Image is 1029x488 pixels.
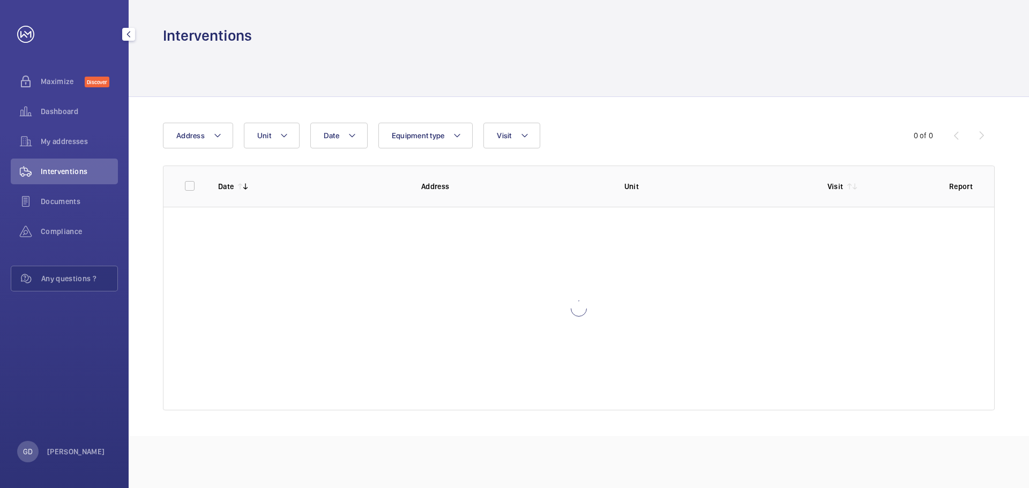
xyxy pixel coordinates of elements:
[827,181,844,192] p: Visit
[378,123,473,148] button: Equipment type
[163,123,233,148] button: Address
[176,131,205,140] span: Address
[257,131,271,140] span: Unit
[23,446,33,457] p: GD
[41,273,117,284] span: Any questions ?
[949,181,973,192] p: Report
[47,446,105,457] p: [PERSON_NAME]
[421,181,607,192] p: Address
[41,106,118,117] span: Dashboard
[41,136,118,147] span: My addresses
[624,181,810,192] p: Unit
[392,131,445,140] span: Equipment type
[218,181,234,192] p: Date
[41,166,118,177] span: Interventions
[244,123,300,148] button: Unit
[483,123,540,148] button: Visit
[41,196,118,207] span: Documents
[41,76,85,87] span: Maximize
[310,123,368,148] button: Date
[41,226,118,237] span: Compliance
[324,131,339,140] span: Date
[914,130,933,141] div: 0 of 0
[497,131,511,140] span: Visit
[163,26,252,46] h1: Interventions
[85,77,109,87] span: Discover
